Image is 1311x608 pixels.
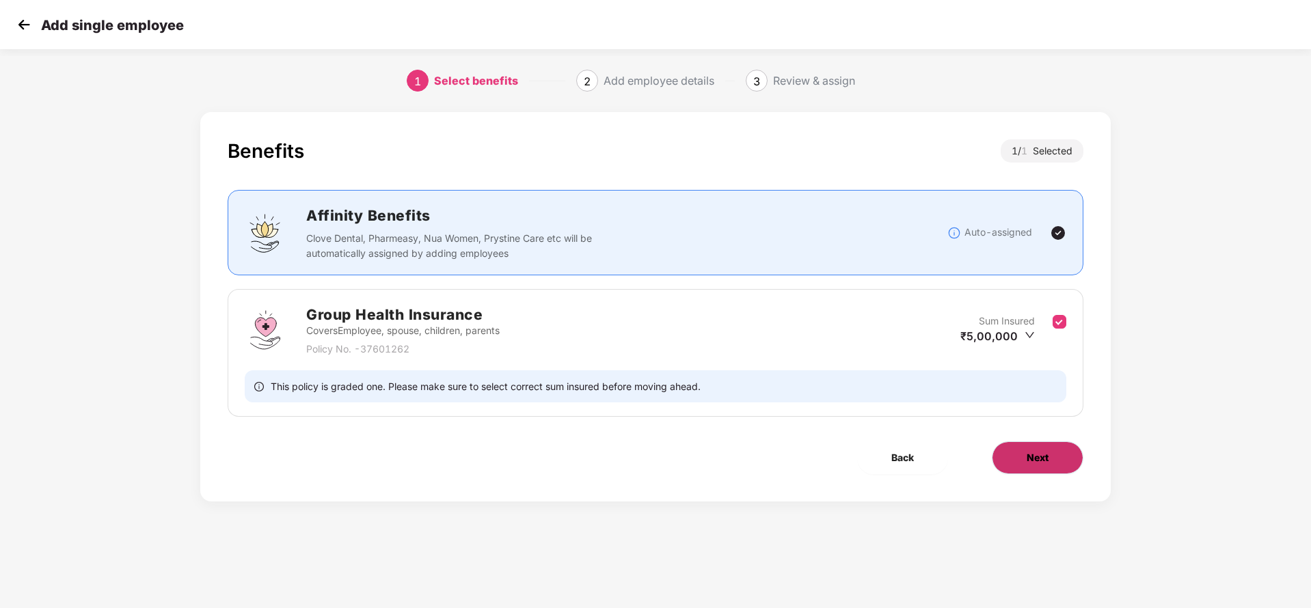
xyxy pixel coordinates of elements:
button: Next [992,441,1083,474]
div: Benefits [228,139,304,163]
img: svg+xml;base64,PHN2ZyBpZD0iQWZmaW5pdHlfQmVuZWZpdHMiIGRhdGEtbmFtZT0iQWZmaW5pdHkgQmVuZWZpdHMiIHhtbG... [245,212,286,253]
p: Auto-assigned [964,225,1032,240]
span: Back [891,450,914,465]
div: Select benefits [434,70,518,92]
div: Review & assign [773,70,855,92]
span: 3 [753,74,760,88]
div: Add employee details [604,70,714,92]
div: 1 / Selected [1001,139,1083,163]
button: Back [857,441,948,474]
p: Covers Employee, spouse, children, parents [306,323,500,338]
p: Clove Dental, Pharmeasy, Nua Women, Prystine Care etc will be automatically assigned by adding em... [306,231,601,261]
p: Policy No. - 37601262 [306,342,500,357]
span: down [1025,330,1035,340]
span: info-circle [254,380,264,393]
span: Next [1027,450,1049,465]
span: 1 [1021,145,1033,156]
h2: Affinity Benefits [306,204,797,227]
img: svg+xml;base64,PHN2ZyBpZD0iR3JvdXBfSGVhbHRoX0luc3VyYW5jZSIgZGF0YS1uYW1lPSJHcm91cCBIZWFsdGggSW5zdX... [245,309,286,350]
span: 2 [584,74,591,88]
p: Add single employee [41,17,184,33]
div: ₹5,00,000 [960,329,1035,344]
span: This policy is graded one. Please make sure to select correct sum insured before moving ahead. [271,380,701,393]
span: 1 [414,74,421,88]
h2: Group Health Insurance [306,303,500,326]
p: Sum Insured [979,314,1035,329]
img: svg+xml;base64,PHN2ZyBpZD0iVGljay0yNHgyNCIgeG1sbnM9Imh0dHA6Ly93d3cudzMub3JnLzIwMDAvc3ZnIiB3aWR0aD... [1050,225,1066,241]
img: svg+xml;base64,PHN2ZyBpZD0iSW5mb18tXzMyeDMyIiBkYXRhLW5hbWU9IkluZm8gLSAzMngzMiIgeG1sbnM9Imh0dHA6Ly... [947,226,961,240]
img: svg+xml;base64,PHN2ZyB4bWxucz0iaHR0cDovL3d3dy53My5vcmcvMjAwMC9zdmciIHdpZHRoPSIzMCIgaGVpZ2h0PSIzMC... [14,14,34,35]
